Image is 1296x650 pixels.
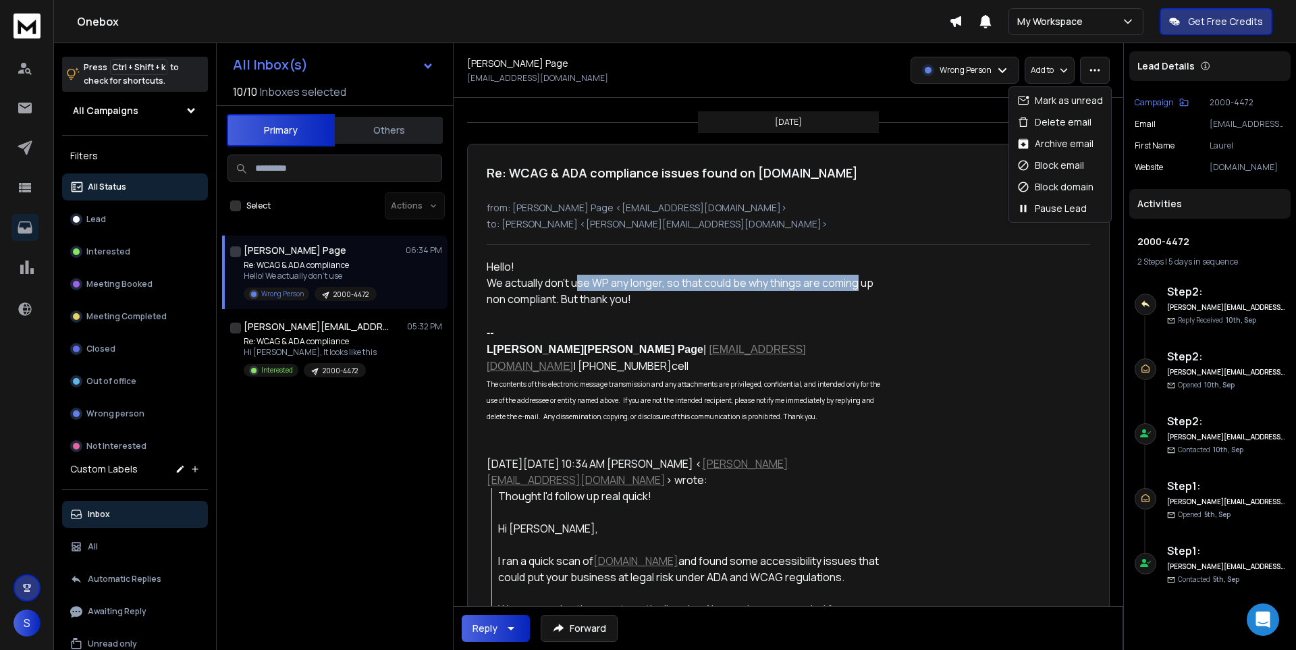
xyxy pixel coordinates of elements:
[493,344,584,355] b: [PERSON_NAME]
[1137,59,1195,73] p: Lead Details
[498,488,881,504] div: Thought I'd follow up real quick!
[233,58,308,72] h1: All Inbox(s)
[244,320,392,333] h1: [PERSON_NAME][EMAIL_ADDRESS][DOMAIN_NAME]
[584,344,703,355] b: [PERSON_NAME] Page
[498,601,881,634] div: We can resolve these automatically using AI — no changes needed from your side.
[1017,137,1093,151] div: Archive email
[940,65,992,76] p: Wrong Person
[246,200,271,211] label: Select
[487,456,881,488] div: [DATE][DATE] 10:34 AM [PERSON_NAME] < > wrote:
[672,358,688,373] font: cell
[1017,94,1103,107] div: Mark as unread
[1137,256,1282,267] div: |
[1017,15,1088,28] p: My Workspace
[86,408,144,419] p: Wrong person
[775,117,802,128] p: [DATE]
[473,622,497,635] div: Reply
[260,84,346,100] h3: Inboxes selected
[1210,119,1285,130] p: [EMAIL_ADDRESS][DOMAIN_NAME]
[1017,202,1087,215] div: Pause Lead
[703,344,706,355] span: |
[1017,115,1091,129] div: Delete email
[487,327,490,338] b: -
[487,275,881,307] div: We actually don't use WP any longer, so that could be why things are coming up non compliant. But...
[1137,235,1282,248] h1: 2000-4472
[86,246,130,257] p: Interested
[1135,162,1163,173] p: website
[1210,97,1285,108] p: 2000-4472
[323,366,358,376] p: 2000-4472
[498,520,881,537] div: Hi [PERSON_NAME],
[110,59,167,75] span: Ctrl + Shift + k
[1226,315,1256,325] span: 10th, Sep
[1167,562,1285,572] h6: [PERSON_NAME][EMAIL_ADDRESS][DOMAIN_NAME]
[498,553,881,585] div: I ran a quick scan of and found some accessibility issues that could put your business at legal r...
[487,201,1090,215] p: from: [PERSON_NAME] Page <[EMAIL_ADDRESS][DOMAIN_NAME]>
[244,336,377,347] p: Re: WCAG & ADA compliance
[1188,15,1263,28] p: Get Free Credits
[1204,380,1235,389] span: 10th, Sep
[244,244,346,257] h1: [PERSON_NAME] Page
[1167,302,1285,313] h6: [PERSON_NAME][EMAIL_ADDRESS][DOMAIN_NAME]
[13,13,40,38] img: logo
[407,321,442,332] p: 05:32 PM
[1178,380,1235,390] p: Opened
[261,365,293,375] p: Interested
[335,115,443,145] button: Others
[84,61,179,88] p: Press to check for shortcuts.
[1017,180,1093,194] div: Block domain
[1178,574,1239,585] p: Contacted
[1178,445,1243,455] p: Contacted
[88,541,98,552] p: All
[77,13,949,30] h1: Onebox
[1031,65,1054,76] p: Add to
[244,347,377,358] p: Hi [PERSON_NAME], It looks like this
[1178,315,1256,325] p: Reply Received
[1135,119,1156,130] p: Email
[1167,478,1285,494] h6: Step 1 :
[88,606,146,617] p: Awaiting Reply
[1167,413,1285,429] h6: Step 2 :
[487,217,1090,231] p: to: [PERSON_NAME] <[PERSON_NAME][EMAIL_ADDRESS][DOMAIN_NAME]>
[1167,543,1285,559] h6: Step 1 :
[244,260,377,271] p: Re: WCAG & ADA compliance
[1210,140,1285,151] p: Laurel
[1204,510,1231,519] span: 5th, Sep
[1167,348,1285,364] h6: Step 2 :
[88,639,137,649] p: Unread only
[86,344,115,354] p: Closed
[487,379,882,421] span: The contents of this electronic message transmission and any attachments are privileged, confiden...
[1137,256,1164,267] span: 2 Steps
[261,289,304,299] p: Wrong Person
[244,271,377,281] p: Hello! We actually don't use
[62,146,208,165] h3: Filters
[487,344,806,372] a: [EMAIL_ADDRESS][DOMAIN_NAME]
[487,344,493,355] b: L
[593,553,678,568] a: [DOMAIN_NAME]
[1210,162,1285,173] p: [DOMAIN_NAME]
[88,574,161,585] p: Automatic Replies
[1168,256,1238,267] span: 5 days in sequence
[86,214,106,225] p: Lead
[1213,445,1243,454] span: 10th, Sep
[487,341,881,375] div: | [PHONE_NUMBER]
[541,615,618,642] button: Forward
[73,104,138,117] h1: All Campaigns
[1167,367,1285,377] h6: [PERSON_NAME][EMAIL_ADDRESS][DOMAIN_NAME]
[1167,432,1285,442] h6: [PERSON_NAME][EMAIL_ADDRESS][DOMAIN_NAME]
[1167,497,1285,507] h6: [PERSON_NAME][EMAIL_ADDRESS][DOMAIN_NAME]
[1167,283,1285,300] h6: Step 2 :
[88,182,126,192] p: All Status
[70,462,138,476] h3: Custom Labels
[88,509,110,520] p: Inbox
[86,376,136,387] p: Out of office
[406,245,442,256] p: 06:34 PM
[467,73,608,84] p: [EMAIL_ADDRESS][DOMAIN_NAME]
[333,290,369,300] p: 2000-4472
[86,311,167,322] p: Meeting Completed
[13,610,40,637] span: S
[1213,574,1239,584] span: 5th, Sep
[1135,140,1174,151] p: First Name
[490,327,493,338] b: -
[227,114,335,146] button: Primary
